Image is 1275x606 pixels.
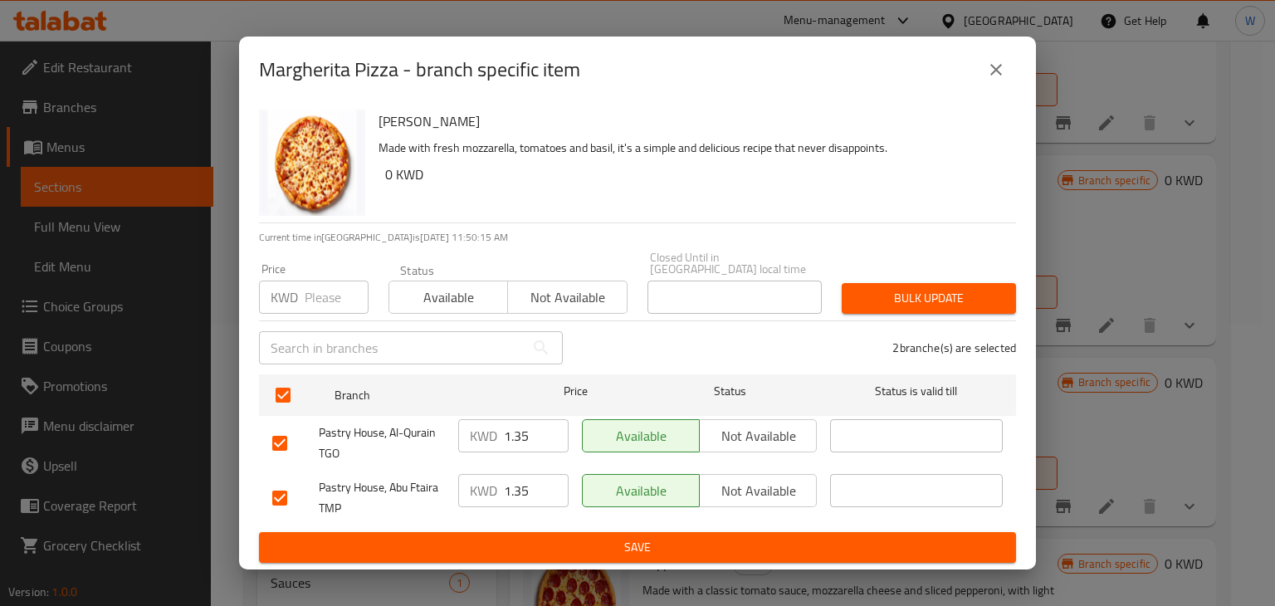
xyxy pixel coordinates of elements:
span: Available [396,286,501,310]
h6: [PERSON_NAME] [379,110,1003,133]
button: Not available [699,419,817,452]
span: Status is valid till [830,381,1003,402]
button: Not available [699,474,817,507]
span: Not available [515,286,620,310]
span: Status [644,381,817,402]
h2: Margherita Pizza - branch specific item [259,56,580,83]
span: Branch [335,385,507,406]
span: Pastry House, Al-Qurain TGO [319,423,445,464]
input: Search in branches [259,331,525,364]
p: Made with fresh mozzarella, tomatoes and basil, it's a simple and delicious recipe that never dis... [379,138,1003,159]
input: Please enter price [504,419,569,452]
button: Bulk update [842,283,1016,314]
button: Available [388,281,508,314]
button: Available [582,474,700,507]
span: Save [272,537,1003,558]
span: Available [589,424,693,448]
span: Not available [706,479,810,503]
button: Save [259,532,1016,563]
p: Current time in [GEOGRAPHIC_DATA] is [DATE] 11:50:15 AM [259,230,1016,245]
img: Margherita Pizza [259,110,365,216]
p: KWD [271,287,298,307]
h6: 0 KWD [385,163,1003,186]
button: Available [582,419,700,452]
p: KWD [470,426,497,446]
p: KWD [470,481,497,501]
input: Please enter price [305,281,369,314]
span: Bulk update [855,288,1003,309]
span: Pastry House, Abu Ftaira TMP [319,477,445,519]
span: Price [520,381,631,402]
button: close [976,50,1016,90]
button: Not available [507,281,627,314]
span: Not available [706,424,810,448]
span: Available [589,479,693,503]
input: Please enter price [504,474,569,507]
p: 2 branche(s) are selected [892,340,1016,356]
